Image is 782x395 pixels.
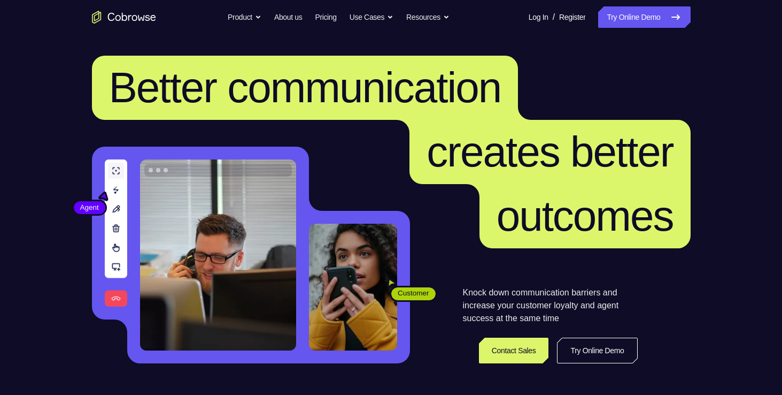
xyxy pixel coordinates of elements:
img: A customer support agent talking on the phone [140,159,296,351]
a: Contact Sales [479,338,549,363]
p: Knock down communication barriers and increase your customer loyalty and agent success at the sam... [463,286,638,325]
a: About us [274,6,302,28]
a: Try Online Demo [557,338,637,363]
a: Try Online Demo [598,6,690,28]
span: Better communication [109,64,501,111]
img: A customer holding their phone [309,224,397,351]
a: Go to the home page [92,11,156,24]
span: / [553,11,555,24]
span: creates better [427,128,673,176]
button: Use Cases [350,6,393,28]
a: Log In [529,6,548,28]
a: Pricing [315,6,336,28]
span: outcomes [497,192,673,240]
a: Register [559,6,585,28]
button: Product [228,6,261,28]
button: Resources [406,6,450,28]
